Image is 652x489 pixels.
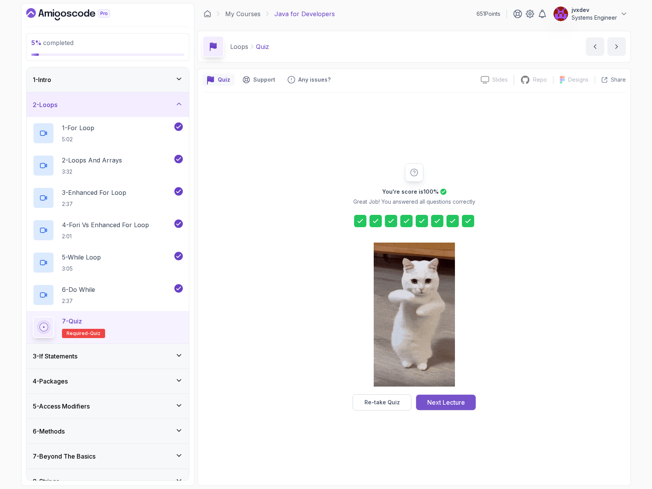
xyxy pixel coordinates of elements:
p: Designs [568,76,588,84]
button: 5-While Loop3:05 [33,252,183,273]
p: 2:37 [62,200,126,208]
h3: 6 - Methods [33,427,65,436]
button: 6-Do While2:37 [33,284,183,306]
p: 4 - Fori vs Enhanced For Loop [62,220,149,229]
h3: 5 - Access Modifiers [33,402,90,411]
p: 2:01 [62,233,149,240]
button: 4-Packages [27,369,189,394]
button: 4-Fori vs Enhanced For Loop2:01 [33,219,183,241]
a: Dashboard [26,8,128,20]
button: 1-For Loop5:02 [33,122,183,144]
button: 2-Loops [27,92,189,117]
p: Loops [230,42,248,51]
button: 7-Beyond The Basics [27,444,189,469]
p: 5 - While Loop [62,253,101,262]
button: 1-Intro [27,67,189,92]
button: 2-Loops And Arrays3:32 [33,155,183,176]
img: cool-cat [374,243,455,387]
h3: 7 - Beyond The Basics [33,452,95,461]
button: 3-If Statements [27,344,189,368]
div: Re-take Quiz [364,399,400,406]
h3: 3 - If Statements [33,352,77,361]
p: jvxdev [572,6,617,14]
a: My Courses [225,9,261,18]
span: quiz [90,330,100,337]
p: Great Job! You answered all questions correctly [353,198,475,206]
button: Next Lecture [416,395,476,410]
button: next content [607,37,626,56]
h3: 8 - Strings [33,477,59,486]
div: Next Lecture [427,398,465,407]
a: Dashboard [204,10,211,18]
span: Required- [67,330,90,337]
button: Feedback button [283,74,335,86]
p: 3:32 [62,168,122,176]
p: 2:37 [62,297,95,305]
span: completed [31,39,74,47]
h2: You're score is 100 % [382,188,439,196]
button: Re-take Quiz [353,394,411,410]
button: 3-Enhanced For Loop2:37 [33,187,183,209]
p: 6 - Do While [62,285,95,294]
p: Quiz [218,76,230,84]
p: 2 - Loops And Arrays [62,156,122,165]
h3: 1 - Intro [33,75,51,84]
button: Share [595,76,626,84]
button: quiz button [202,74,235,86]
p: Support [253,76,275,84]
p: 7 - Quiz [62,317,82,326]
p: Share [611,76,626,84]
span: 5 % [31,39,42,47]
p: 1 - For Loop [62,123,94,132]
p: Systems Engineer [572,14,617,22]
p: 5:02 [62,136,94,143]
button: previous content [586,37,604,56]
button: 6-Methods [27,419,189,444]
p: Java for Developers [274,9,335,18]
p: Quiz [256,42,269,51]
h3: 4 - Packages [33,377,68,386]
p: 3:05 [62,265,101,273]
button: 5-Access Modifiers [27,394,189,419]
button: 7-QuizRequired-quiz [33,317,183,338]
p: 651 Points [476,10,500,18]
p: Any issues? [298,76,331,84]
p: 3 - Enhanced For Loop [62,188,126,197]
img: user profile image [553,7,568,21]
h3: 2 - Loops [33,100,57,109]
p: Repo [533,76,547,84]
button: Support button [238,74,280,86]
button: user profile imagejvxdevSystems Engineer [553,6,628,22]
p: Slides [492,76,508,84]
